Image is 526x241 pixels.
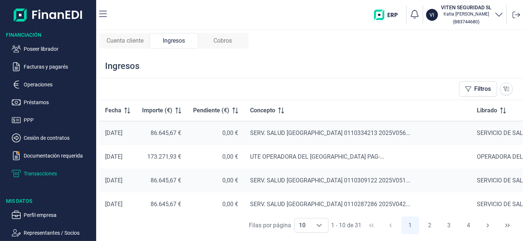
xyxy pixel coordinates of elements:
[363,217,380,234] button: First Page
[101,33,149,49] div: Cuenta cliente
[441,4,492,11] h3: VITEN SEGURIDAD SL
[295,218,310,232] span: 10
[250,201,410,208] span: SERV. SALUD [GEOGRAPHIC_DATA] 0110287286 2025V042...
[24,98,93,107] p: Préstamos
[12,116,93,125] button: PPP
[193,129,238,137] div: 0,00 €
[198,33,247,49] div: Cobros
[24,80,93,89] p: Operaciones
[459,81,497,97] button: Filtros
[142,106,172,115] span: Importe (€)
[250,177,410,184] span: SERV. SALUD [GEOGRAPHIC_DATA] 0110309122 2025V051...
[14,6,83,24] img: Logo de aplicación
[401,217,419,234] button: Page 1
[477,106,497,115] span: Librado
[105,129,130,137] div: [DATE]
[250,129,410,136] span: SERV. SALUD [GEOGRAPHIC_DATA] 0110334213 2025V056...
[213,36,232,45] span: Cobros
[105,153,130,161] div: [DATE]
[426,4,503,26] button: VIVITEN SEGURIDAD SLKatia [PERSON_NAME](B83744680)
[12,211,93,219] button: Perfil empresa
[421,217,438,234] button: Page 2
[24,151,93,160] p: Documentación requerida
[24,62,93,71] p: Facturas y pagarés
[105,106,121,115] span: Fecha
[250,153,384,160] span: UTE OPERADORA DEL [GEOGRAPHIC_DATA] PAG-...
[382,217,399,234] button: Previous Page
[440,217,458,234] button: Page 3
[163,36,185,45] span: Ingresos
[499,217,516,234] button: Last Page
[193,201,238,208] div: 0,00 €
[331,222,362,228] span: 1 - 10 de 31
[479,217,497,234] button: Next Page
[105,201,130,208] div: [DATE]
[12,44,93,53] button: Poseer librador
[460,217,478,234] button: Page 4
[12,98,93,107] button: Préstamos
[105,177,130,184] div: [DATE]
[374,10,403,20] img: erp
[430,11,435,19] p: VI
[107,36,144,45] span: Cuenta cliente
[249,221,291,230] div: Filas por página
[105,60,139,72] div: Ingresos
[250,106,275,115] span: Concepto
[24,228,93,237] p: Representantes / Socios
[24,116,93,125] p: PPP
[12,169,93,178] button: Transacciones
[142,201,181,208] div: 86.645,67 €
[149,33,198,49] div: Ingresos
[24,133,93,142] p: Cesión de contratos
[193,177,238,184] div: 0,00 €
[453,19,480,24] small: Copiar cif
[142,177,181,184] div: 86.645,67 €
[142,153,181,161] div: 173.271,93 €
[310,218,328,232] div: Choose
[24,211,93,219] p: Perfil empresa
[12,133,93,142] button: Cesión de contratos
[24,169,93,178] p: Transacciones
[142,129,181,137] div: 86.645,67 €
[12,228,93,237] button: Representantes / Socios
[12,62,93,71] button: Facturas y pagarés
[441,11,492,17] p: Katia [PERSON_NAME]
[12,80,93,89] button: Operaciones
[193,106,229,115] span: Pendiente (€)
[12,151,93,160] button: Documentación requerida
[193,153,238,161] div: 0,00 €
[24,44,93,53] p: Poseer librador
